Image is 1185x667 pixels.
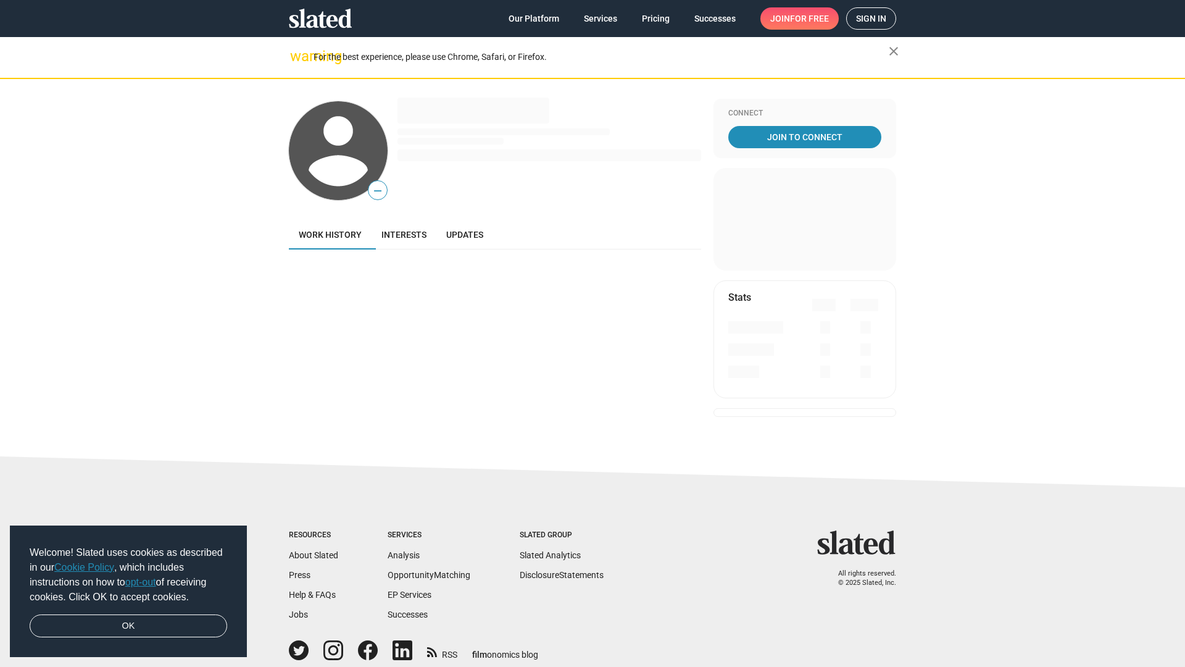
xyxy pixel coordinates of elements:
[472,650,487,660] span: film
[856,8,886,29] span: Sign in
[427,642,457,661] a: RSS
[472,639,538,661] a: filmonomics blog
[314,49,889,65] div: For the best experience, please use Chrome, Safari, or Firefox.
[886,44,901,59] mat-icon: close
[846,7,896,30] a: Sign in
[54,562,114,573] a: Cookie Policy
[289,570,310,580] a: Press
[790,7,829,30] span: for free
[10,526,247,658] div: cookieconsent
[299,230,362,240] span: Work history
[30,545,227,605] span: Welcome! Slated uses cookies as described in our , which includes instructions on how to of recei...
[388,610,428,619] a: Successes
[446,230,483,240] span: Updates
[289,590,336,600] a: Help & FAQs
[728,109,881,119] div: Connect
[289,531,338,540] div: Resources
[436,220,493,250] a: Updates
[728,126,881,148] a: Join To Connect
[289,610,308,619] a: Jobs
[368,183,387,199] span: —
[388,570,470,580] a: OpportunityMatching
[289,550,338,560] a: About Slated
[632,7,680,30] a: Pricing
[388,550,420,560] a: Analysis
[520,570,604,580] a: DisclosureStatements
[770,7,829,30] span: Join
[731,126,879,148] span: Join To Connect
[499,7,569,30] a: Our Platform
[388,590,431,600] a: EP Services
[125,577,156,587] a: opt-out
[728,291,751,304] mat-card-title: Stats
[289,220,372,250] a: Work history
[642,7,670,30] span: Pricing
[381,230,426,240] span: Interests
[760,7,839,30] a: Joinfor free
[520,550,581,560] a: Slated Analytics
[372,220,436,250] a: Interests
[290,49,305,64] mat-icon: warning
[694,7,736,30] span: Successes
[30,615,227,638] a: dismiss cookie message
[520,531,604,540] div: Slated Group
[574,7,627,30] a: Services
[509,7,559,30] span: Our Platform
[388,531,470,540] div: Services
[684,7,746,30] a: Successes
[584,7,617,30] span: Services
[825,569,896,587] p: All rights reserved. © 2025 Slated, Inc.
